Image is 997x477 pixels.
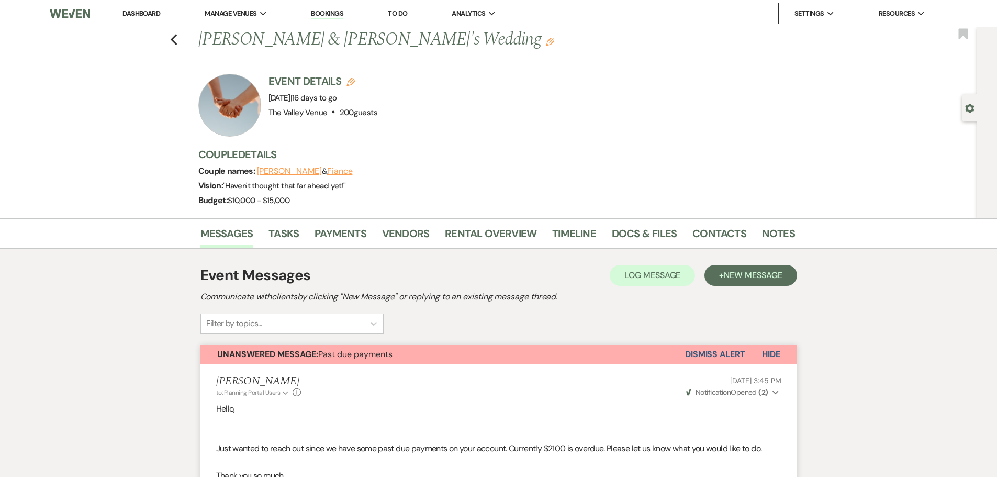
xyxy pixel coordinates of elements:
strong: ( 2 ) [758,387,768,397]
span: Resources [879,8,915,19]
button: Open lead details [965,103,974,113]
span: Log Message [624,270,680,281]
button: Log Message [610,265,695,286]
span: Budget: [198,195,228,206]
span: Notification [696,387,731,397]
span: " Haven't thought that far ahead yet! " [223,181,345,191]
button: NotificationOpened (2) [685,387,781,398]
a: Notes [762,225,795,248]
span: 16 days to go [292,93,337,103]
button: to: Planning Portal Users [216,388,290,397]
span: 200 guests [340,107,377,118]
span: [DATE] 3:45 PM [730,376,781,385]
button: +New Message [704,265,797,286]
button: Unanswered Message:Past due payments [200,345,685,364]
span: Vision: [198,180,223,191]
span: Analytics [452,8,485,19]
h3: Couple Details [198,147,785,162]
a: Bookings [311,9,343,19]
button: Fiance [327,167,353,175]
a: Rental Overview [445,225,536,248]
a: Contacts [692,225,746,248]
span: Manage Venues [205,8,256,19]
strong: Unanswered Message: [217,349,318,360]
span: The Valley Venue [268,107,328,118]
span: $10,000 - $15,000 [228,195,289,206]
h1: Event Messages [200,264,311,286]
span: Hide [762,349,780,360]
h2: Communicate with clients by clicking "New Message" or replying to an existing message thread. [200,291,797,303]
p: Hello, [216,402,781,416]
a: Vendors [382,225,429,248]
button: [PERSON_NAME] [257,167,322,175]
span: Couple names: [198,165,257,176]
span: & [257,166,353,176]
p: Just wanted to reach out since we have some past due payments on your account. Currently $2100 is... [216,442,781,456]
span: to: Planning Portal Users [216,389,281,397]
div: Filter by topics... [206,317,262,330]
a: Timeline [552,225,596,248]
h5: [PERSON_NAME] [216,375,301,388]
span: | [290,93,337,103]
span: New Message [724,270,782,281]
button: Edit [546,37,554,46]
a: Messages [200,225,253,248]
img: Weven Logo [50,3,89,25]
span: Past due payments [217,349,393,360]
span: [DATE] [268,93,337,103]
a: Payments [315,225,366,248]
span: Settings [794,8,824,19]
span: Opened [686,387,768,397]
a: Tasks [268,225,299,248]
button: Dismiss Alert [685,345,745,364]
h3: Event Details [268,74,377,88]
a: To Do [388,9,407,18]
button: Hide [745,345,797,364]
a: Dashboard [122,9,160,18]
a: Docs & Files [612,225,677,248]
h1: [PERSON_NAME] & [PERSON_NAME]'s Wedding [198,27,667,52]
